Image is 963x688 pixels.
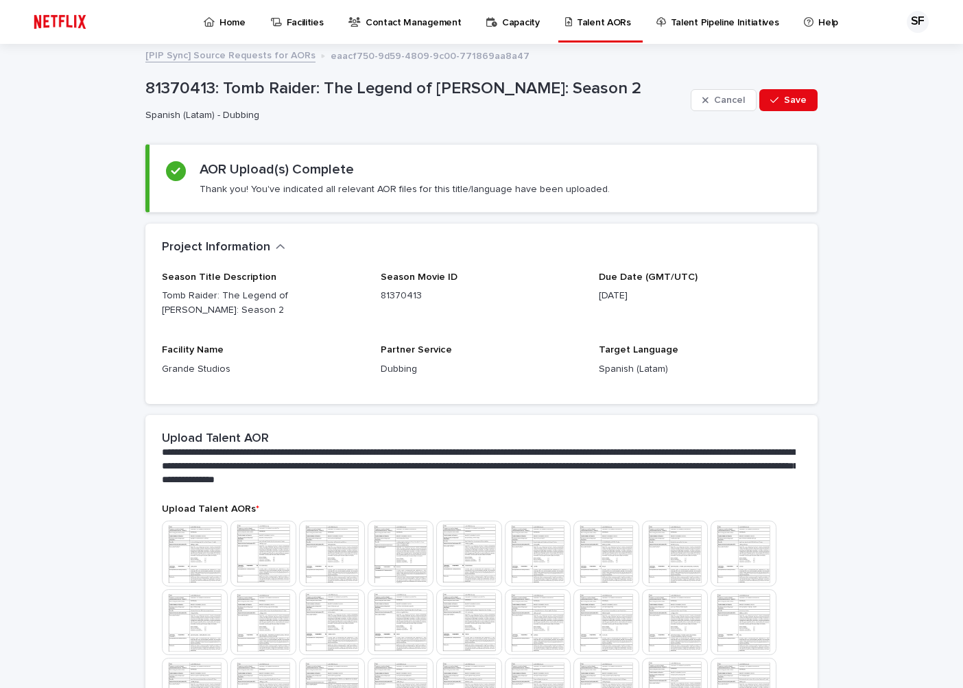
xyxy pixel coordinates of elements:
[200,183,610,195] p: Thank you! You've indicated all relevant AOR files for this title/language have been uploaded.
[599,289,801,303] p: [DATE]
[162,240,285,255] button: Project Information
[381,289,583,303] p: 81370413
[162,240,270,255] h2: Project Information
[200,161,354,178] h2: AOR Upload(s) Complete
[145,79,685,99] p: 81370413: Tomb Raider: The Legend of [PERSON_NAME]: Season 2
[145,110,680,121] p: Spanish (Latam) - Dubbing
[162,345,224,355] span: Facility Name
[784,95,807,105] span: Save
[599,362,801,377] p: Spanish (Latam)
[145,47,316,62] a: [PIP Sync] Source Requests for AORs
[759,89,818,111] button: Save
[162,504,259,514] span: Upload Talent AORs
[691,89,757,111] button: Cancel
[162,431,269,447] h2: Upload Talent AOR
[907,11,929,33] div: SF
[599,345,678,355] span: Target Language
[27,8,93,36] img: ifQbXi3ZQGMSEF7WDB7W
[381,362,583,377] p: Dubbing
[714,95,745,105] span: Cancel
[162,362,364,377] p: Grande Studios
[331,47,530,62] p: eaacf750-9d59-4809-9c00-771869aa8a47
[599,272,698,282] span: Due Date (GMT/UTC)
[381,345,452,355] span: Partner Service
[162,272,276,282] span: Season Title Description
[162,289,364,318] p: Tomb Raider: The Legend of [PERSON_NAME]: Season 2
[381,272,457,282] span: Season Movie ID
